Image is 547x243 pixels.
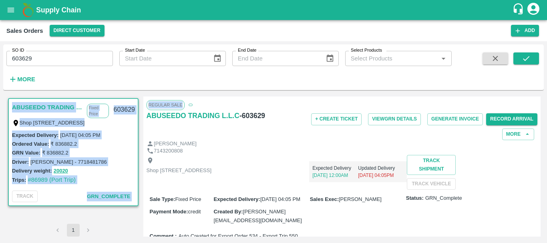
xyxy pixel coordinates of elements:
[188,209,201,215] span: credit
[214,209,243,215] label: Created By :
[50,25,105,36] button: Select DC
[2,1,20,19] button: open drawer
[12,141,49,147] label: Ordered Value:
[150,233,177,240] label: Comment :
[407,155,456,175] button: Track Shipment
[427,113,483,125] button: Generate Invoice
[239,110,265,121] h6: - 603629
[12,102,83,112] a: ABUSEEDO TRADING L.L.C
[17,76,35,82] strong: More
[406,195,424,202] label: Status:
[150,209,188,215] label: Payment Mode :
[178,233,298,240] span: Auto Created for Export Order 534 - Export Trip 550
[358,172,404,179] p: [DATE] 04:05PM
[36,4,512,16] a: Supply Chain
[12,177,26,183] label: Trips:
[28,177,76,183] a: #86989 (Port Trip)
[210,51,225,66] button: Choose date
[36,6,81,14] b: Supply Chain
[87,193,130,199] span: GRN_Complete
[486,113,537,125] button: Record Arrival
[322,51,338,66] button: Choose date
[67,224,80,237] button: page 1
[232,51,320,66] input: End Date
[312,165,358,172] p: Expected Delivery
[50,224,96,237] nav: pagination navigation
[42,150,68,156] label: ₹ 836882.2
[20,2,36,18] img: logo
[30,159,107,165] label: [PERSON_NAME] - 7718481786
[147,100,185,110] span: Regular Sale
[438,53,448,64] button: Open
[125,47,145,54] label: Start Date
[312,172,358,179] p: [DATE] 12:00AM
[311,113,362,125] button: + Create Ticket
[6,26,43,36] div: Sales Orders
[60,132,100,138] label: [DATE] 04:05 PM
[20,120,85,126] label: Shop [STREET_ADDRESS]
[526,2,541,18] div: account of current user
[502,129,534,140] button: More
[238,47,256,54] label: End Date
[12,168,52,174] label: Delivery weight:
[351,47,382,54] label: Select Products
[147,110,239,121] a: ABUSEEDO TRADING L.L.C
[425,195,462,202] span: GRN_Complete
[154,140,197,148] p: [PERSON_NAME]
[109,100,140,119] div: 603629
[12,150,40,156] label: GRN Value:
[339,196,382,202] span: [PERSON_NAME]
[12,132,58,138] label: Expected Delivery :
[368,113,421,125] button: ViewGRN Details
[511,25,539,36] button: Add
[50,141,77,147] label: ₹ 836882.2
[348,53,436,64] input: Select Products
[214,209,302,223] span: [PERSON_NAME][EMAIL_ADDRESS][DOMAIN_NAME]
[214,196,260,202] label: Expected Delivery :
[175,196,201,202] span: Fixed Price
[260,196,300,202] span: [DATE] 04:05 PM
[154,147,183,155] p: 7143200808
[6,51,113,66] input: Enter SO ID
[54,167,68,176] button: 20020
[358,165,404,172] p: Updated Delivery
[310,196,339,202] label: Sales Exec :
[512,3,526,17] div: customer-support
[147,167,212,175] p: Shop [STREET_ADDRESS]
[6,72,37,86] button: More
[12,159,29,165] label: Driver:
[150,196,175,202] label: Sale Type :
[87,104,109,118] p: Fixed Price
[12,47,24,54] label: SO ID
[119,51,207,66] input: Start Date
